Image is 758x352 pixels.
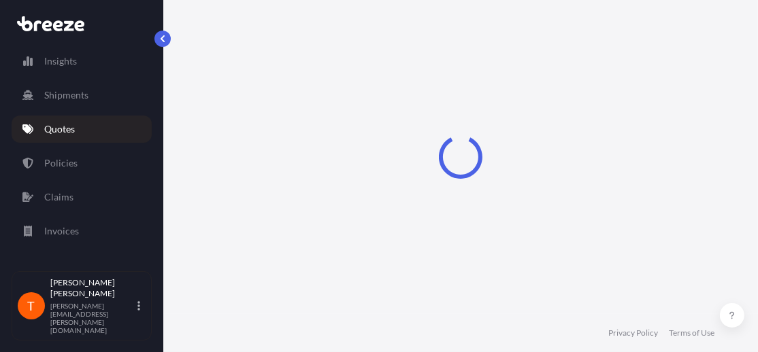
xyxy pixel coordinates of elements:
p: Shipments [44,88,88,102]
p: Quotes [44,122,75,136]
a: Shipments [12,82,152,109]
p: Policies [44,156,78,170]
p: Insights [44,54,77,68]
p: [PERSON_NAME][EMAIL_ADDRESS][PERSON_NAME][DOMAIN_NAME] [50,302,135,334]
p: Invoices [44,224,79,238]
a: Quotes [12,116,152,143]
a: Invoices [12,217,152,245]
p: Claims [44,190,73,204]
a: Insights [12,48,152,75]
a: Claims [12,183,152,211]
a: Policies [12,149,152,177]
a: Privacy Policy [608,328,658,338]
a: Terms of Use [669,328,714,338]
p: [PERSON_NAME] [PERSON_NAME] [50,277,135,299]
span: T [28,299,35,313]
